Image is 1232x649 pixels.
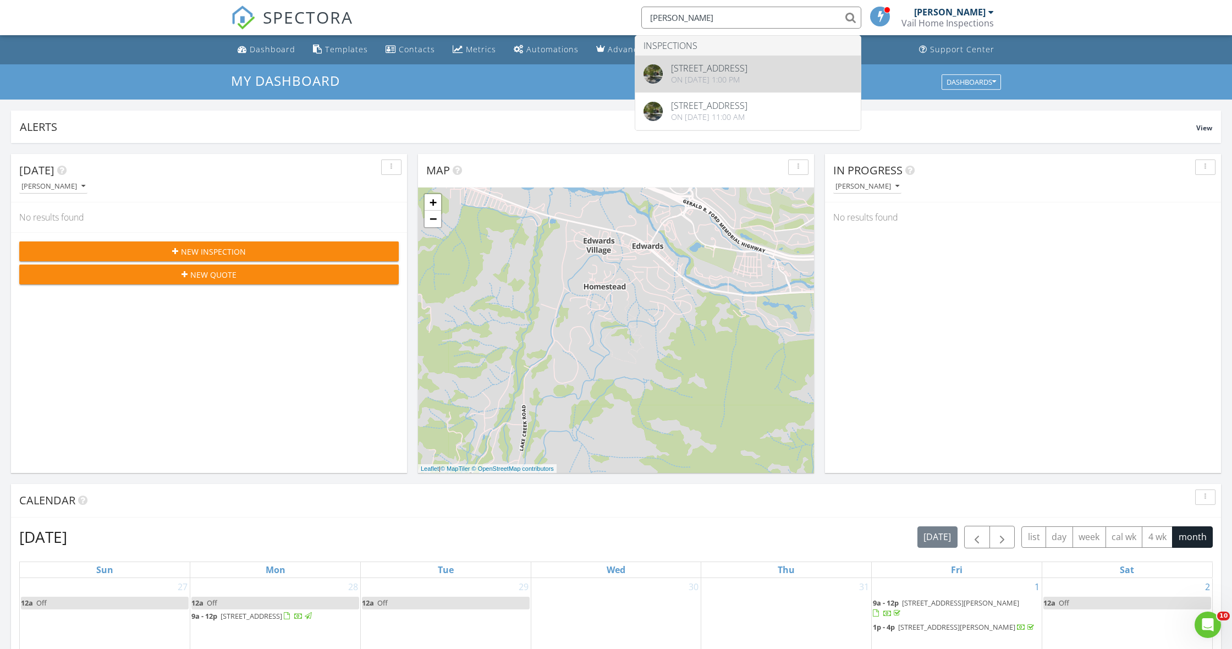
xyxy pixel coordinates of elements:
[175,578,190,596] a: Go to July 27, 2025
[509,40,583,60] a: Automations (Basic)
[1172,526,1213,548] button: month
[526,44,579,54] div: Automations
[902,598,1019,608] span: [STREET_ADDRESS][PERSON_NAME]
[1203,578,1212,596] a: Go to August 2, 2025
[19,163,54,178] span: [DATE]
[671,64,747,73] div: [STREET_ADDRESS]
[21,183,85,190] div: [PERSON_NAME]
[36,598,47,608] span: Off
[873,622,895,632] span: 1p - 4p
[833,163,903,178] span: In Progress
[11,202,407,232] div: No results found
[857,578,871,596] a: Go to July 31, 2025
[466,44,496,54] div: Metrics
[19,493,75,508] span: Calendar
[635,36,861,56] li: Inspections
[643,64,663,84] img: 8965544%2Fcover_photos%2FgdYYI7ylYayz5506yHcp%2Foriginal.jpeg
[190,269,237,280] span: New Quote
[399,44,435,54] div: Contacts
[1043,598,1055,608] span: 12a
[1021,526,1046,548] button: list
[231,71,340,90] span: My Dashboard
[989,526,1015,548] button: Next month
[221,611,282,621] span: [STREET_ADDRESS]
[191,611,217,621] span: 9a - 12p
[873,622,1036,632] a: 1p - 4p [STREET_ADDRESS][PERSON_NAME]
[426,163,450,178] span: Map
[686,578,701,596] a: Go to July 30, 2025
[263,562,288,577] a: Monday
[1072,526,1106,548] button: week
[377,598,388,608] span: Off
[231,15,353,38] a: SPECTORA
[19,526,67,548] h2: [DATE]
[1142,526,1173,548] button: 4 wk
[604,562,628,577] a: Wednesday
[643,102,663,121] img: streetview
[325,44,368,54] div: Templates
[1032,578,1042,596] a: Go to August 1, 2025
[1196,123,1212,133] span: View
[472,465,554,472] a: © OpenStreetMap contributors
[421,465,439,472] a: Leaflet
[19,241,399,261] button: New Inspection
[448,40,501,60] a: Metrics
[191,598,204,608] span: 12a
[362,598,374,608] span: 12a
[425,211,441,227] a: Zoom out
[191,611,313,621] a: 9a - 12p [STREET_ADDRESS]
[898,622,1015,632] span: [STREET_ADDRESS][PERSON_NAME]
[915,40,999,60] a: Support Center
[233,40,300,60] a: Dashboard
[1195,612,1221,638] iframe: Intercom live chat
[418,464,557,474] div: |
[873,621,1041,634] a: 1p - 4p [STREET_ADDRESS][PERSON_NAME]
[1118,562,1136,577] a: Saturday
[1105,526,1143,548] button: cal wk
[250,44,295,54] div: Dashboard
[263,5,353,29] span: SPECTORA
[835,183,899,190] div: [PERSON_NAME]
[346,578,360,596] a: Go to July 28, 2025
[964,526,990,548] button: Previous month
[381,40,439,60] a: Contacts
[917,526,958,548] button: [DATE]
[608,44,648,54] div: Advanced
[947,78,996,86] div: Dashboards
[671,113,747,122] div: On [DATE] 11:00 am
[19,179,87,194] button: [PERSON_NAME]
[901,18,994,29] div: Vail Home Inspections
[873,598,899,608] span: 9a - 12p
[207,598,217,608] span: Off
[776,562,797,577] a: Thursday
[425,194,441,211] a: Zoom in
[436,562,456,577] a: Tuesday
[441,465,470,472] a: © MapTiler
[825,202,1221,232] div: No results found
[1046,526,1073,548] button: day
[942,74,1001,90] button: Dashboards
[19,265,399,284] button: New Quote
[20,119,1196,134] div: Alerts
[94,562,116,577] a: Sunday
[231,5,255,30] img: The Best Home Inspection Software - Spectora
[592,40,653,60] a: Advanced
[181,246,246,257] span: New Inspection
[671,101,747,110] div: [STREET_ADDRESS]
[930,44,994,54] div: Support Center
[833,179,901,194] button: [PERSON_NAME]
[516,578,531,596] a: Go to July 29, 2025
[641,7,861,29] input: Search everything...
[914,7,986,18] div: [PERSON_NAME]
[873,597,1041,620] a: 9a - 12p [STREET_ADDRESS][PERSON_NAME]
[1059,598,1069,608] span: Off
[309,40,372,60] a: Templates
[191,610,359,623] a: 9a - 12p [STREET_ADDRESS]
[949,562,965,577] a: Friday
[873,598,1019,618] a: 9a - 12p [STREET_ADDRESS][PERSON_NAME]
[1217,612,1230,620] span: 10
[21,598,33,608] span: 12a
[671,75,747,84] div: On [DATE] 1:00 pm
